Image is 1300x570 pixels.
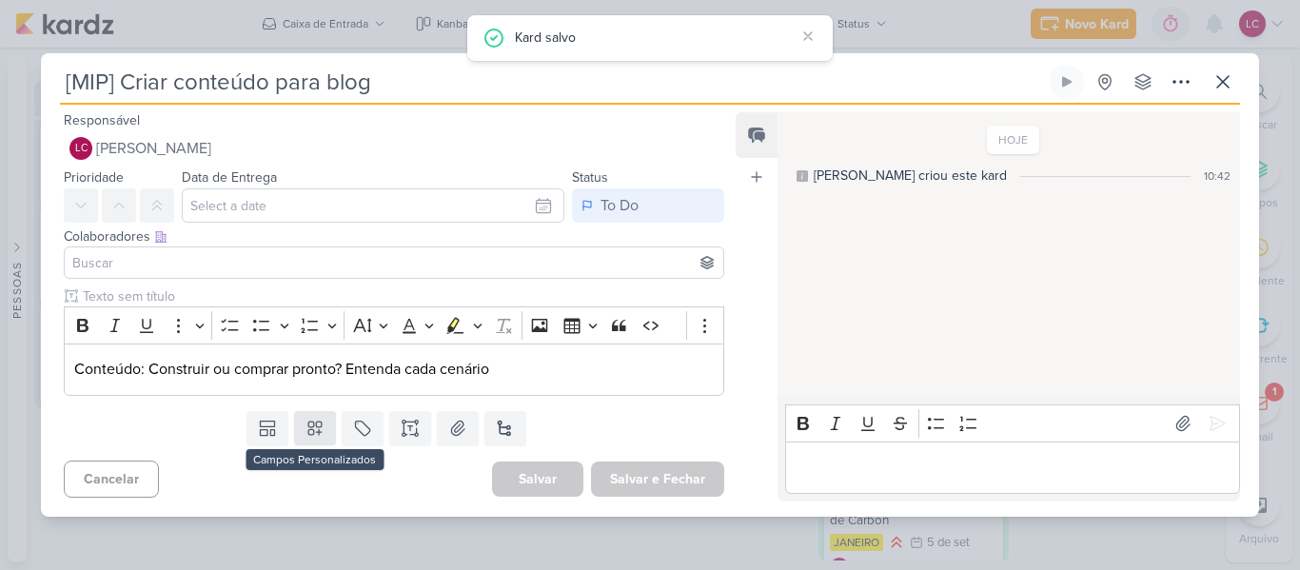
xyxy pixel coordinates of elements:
label: Prioridade [64,169,124,186]
input: Texto sem título [79,286,724,306]
div: Colaboradores [64,226,724,246]
label: Status [572,169,608,186]
label: Responsável [64,112,140,128]
div: [PERSON_NAME] criou este kard [814,166,1007,186]
div: Kard salvo [515,27,795,48]
div: To Do [601,194,639,217]
span: [PERSON_NAME] [96,137,211,160]
p: Conteúdo: Construir ou comprar pronto? Entenda cada cenário [74,358,714,381]
button: LC [PERSON_NAME] [64,131,724,166]
div: 10:42 [1204,167,1231,185]
div: Laís Costa [69,137,92,160]
button: To Do [572,188,724,223]
div: Editor toolbar [785,404,1240,442]
input: Kard Sem Título [60,65,1046,99]
div: Campos Personalizados [246,449,384,470]
button: Cancelar [64,461,159,498]
input: Buscar [69,251,719,274]
div: Editor toolbar [64,306,724,344]
p: LC [75,144,88,154]
div: Ligar relógio [1059,74,1074,89]
input: Select a date [182,188,564,223]
label: Data de Entrega [182,169,277,186]
div: Editor editing area: main [785,442,1240,494]
div: Editor editing area: main [64,344,724,396]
